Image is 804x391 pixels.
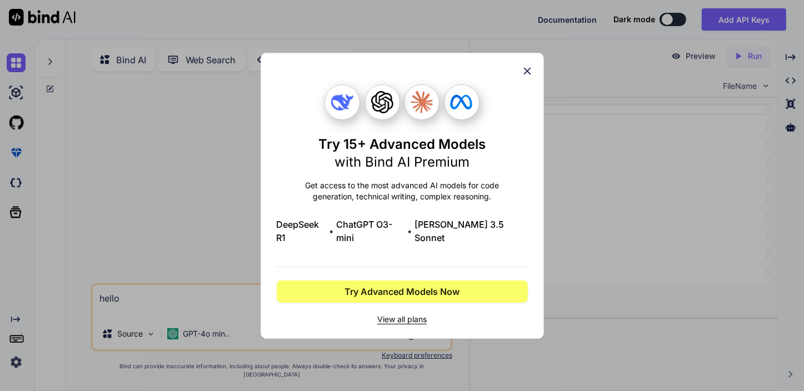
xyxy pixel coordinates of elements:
span: • [329,224,334,238]
span: Try Advanced Models Now [344,285,460,298]
h1: Try 15+ Advanced Models [318,136,486,171]
span: ChatGPT O3-mini [337,218,406,244]
p: Get access to the most advanced AI models for code generation, technical writing, complex reasoning. [277,180,528,202]
span: with Bind AI Premium [334,154,470,170]
span: View all plans [277,314,528,325]
span: • [407,224,412,238]
span: DeepSeek R1 [277,218,327,244]
button: Try Advanced Models Now [277,280,528,303]
img: Deepseek [331,91,353,113]
span: [PERSON_NAME] 3.5 Sonnet [415,218,527,244]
